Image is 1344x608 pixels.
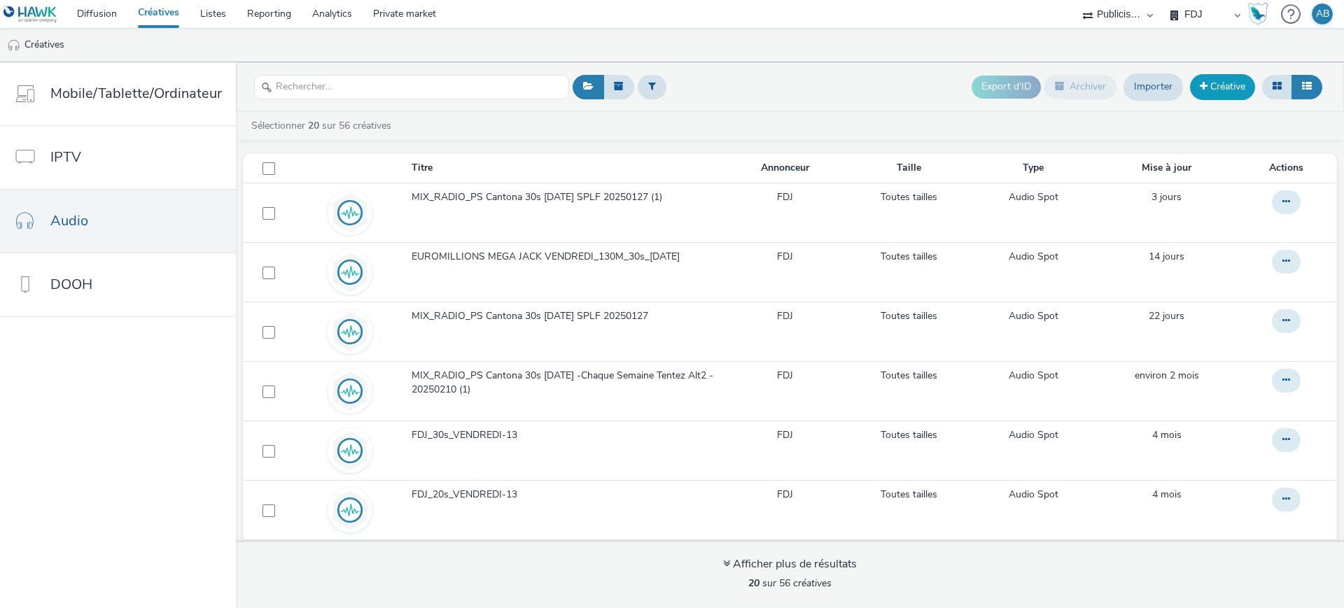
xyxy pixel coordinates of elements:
[972,76,1041,98] button: Export d'ID
[777,369,793,383] a: FDJ
[1242,154,1337,183] th: Actions
[254,75,569,99] input: Rechercher...
[748,577,759,590] strong: 20
[412,190,727,211] a: MIX_RADIO_PS Cantona 30s [DATE] SPLF 20250127 (1)
[412,250,685,264] span: EUROMILLIONS MEGA JACK VENDREDI_130M_30s_[DATE]
[975,154,1092,183] th: Type
[412,309,654,323] span: MIX_RADIO_PS Cantona 30s [DATE] SPLF 20250127
[412,309,727,330] a: MIX_RADIO_PS Cantona 30s [DATE] SPLF 20250127
[777,488,793,502] a: FDJ
[1123,73,1183,100] a: Importer
[412,190,668,204] span: MIX_RADIO_PS Cantona 30s [DATE] SPLF 20250127 (1)
[1247,3,1274,25] a: Hawk Academy
[1009,250,1058,264] a: Audio Spot
[1291,75,1322,99] button: Liste
[748,577,832,590] span: sur 56 créatives
[410,154,729,183] th: Titre
[777,309,793,323] a: FDJ
[1190,74,1255,99] a: Créative
[3,6,57,23] img: undefined Logo
[1135,369,1199,383] a: 6 août 2025, 18:07
[723,556,857,572] div: Afficher plus de résultats
[1152,428,1182,441] span: 4 mois
[777,250,793,264] a: FDJ
[1262,75,1292,99] button: Grille
[412,488,727,509] a: FDJ_20s_VENDREDI-13
[1149,309,1184,323] span: 22 jours
[1009,488,1058,502] a: Audio Spot
[1152,428,1182,442] a: 6 juin 2025, 19:02
[1009,369,1058,383] a: Audio Spot
[7,38,21,52] img: audio
[1247,3,1268,25] img: Hawk Academy
[881,190,937,204] a: Toutes tailles
[881,369,937,383] a: Toutes tailles
[1149,309,1184,323] a: 11 septembre 2025, 18:04
[777,428,793,442] a: FDJ
[1149,250,1184,264] a: 19 septembre 2025, 10:13
[330,371,370,411] img: audio.svg
[881,250,937,264] a: Toutes tailles
[1009,428,1058,442] a: Audio Spot
[50,147,81,167] span: IPTV
[1009,309,1058,323] a: Audio Spot
[330,311,370,352] img: audio.svg
[330,490,370,530] img: audio.svg
[1152,488,1182,502] a: 6 juin 2025, 18:36
[881,309,937,323] a: Toutes tailles
[50,211,88,231] span: Audio
[50,274,92,295] span: DOOH
[412,250,727,271] a: EUROMILLIONS MEGA JACK VENDREDI_130M_30s_[DATE]
[412,428,727,449] a: FDJ_30s_VENDREDI-13
[777,190,793,204] a: FDJ
[1044,75,1116,99] button: Archiver
[330,192,370,233] img: audio.svg
[1092,154,1242,183] th: Mise à jour
[250,119,397,132] a: Sélectionner sur 56 créatives
[1316,3,1329,24] div: AB
[50,83,222,104] span: Mobile/Tablette/Ordinateur
[842,154,974,183] th: Taille
[1152,488,1182,501] span: 4 mois
[308,119,319,132] strong: 20
[330,252,370,292] img: audio.svg
[1151,190,1182,204] a: 30 septembre 2025, 14:47
[1149,250,1184,263] span: 14 jours
[412,488,523,502] span: FDJ_20s_VENDREDI-13
[881,428,937,442] a: Toutes tailles
[729,154,843,183] th: Annonceur
[1135,369,1199,382] span: environ 2 mois
[412,369,727,404] a: MIX_RADIO_PS Cantona 30s [DATE] -Chaque Semaine Tentez Alt2 - 20250210 (1)
[1009,190,1058,204] a: Audio Spot
[1151,190,1182,204] span: 3 jours
[330,430,370,471] img: audio.svg
[881,488,937,502] a: Toutes tailles
[412,428,523,442] span: FDJ_30s_VENDREDI-13
[412,369,722,397] span: MIX_RADIO_PS Cantona 30s [DATE] -Chaque Semaine Tentez Alt2 - 20250210 (1)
